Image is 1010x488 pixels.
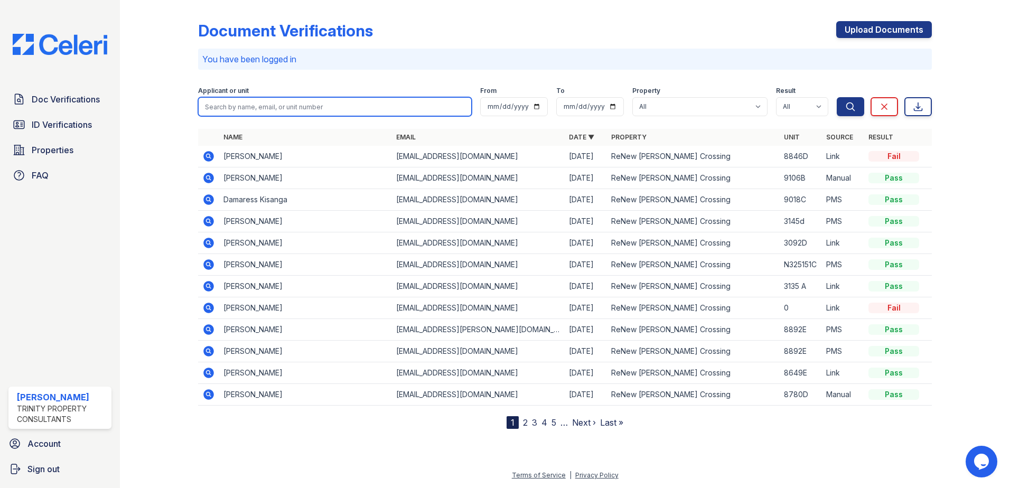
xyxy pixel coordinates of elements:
td: ReNew [PERSON_NAME] Crossing [607,341,780,362]
td: Link [822,297,864,319]
span: ID Verifications [32,118,92,131]
div: Fail [868,303,919,313]
td: [EMAIL_ADDRESS][DOMAIN_NAME] [392,189,565,211]
td: Damaress Kisanga [219,189,392,211]
td: [DATE] [565,341,607,362]
td: PMS [822,254,864,276]
div: 1 [507,416,519,429]
td: 8649E [780,362,822,384]
td: PMS [822,189,864,211]
td: ReNew [PERSON_NAME] Crossing [607,254,780,276]
div: Pass [868,216,919,227]
div: Pass [868,281,919,292]
td: [EMAIL_ADDRESS][DOMAIN_NAME] [392,146,565,167]
td: ReNew [PERSON_NAME] Crossing [607,297,780,319]
label: Result [776,87,796,95]
td: [EMAIL_ADDRESS][DOMAIN_NAME] [392,167,565,189]
div: Document Verifications [198,21,373,40]
td: 8846D [780,146,822,167]
td: [PERSON_NAME] [219,211,392,232]
a: Result [868,133,893,141]
td: ReNew [PERSON_NAME] Crossing [607,384,780,406]
div: Pass [868,259,919,270]
td: [PERSON_NAME] [219,146,392,167]
label: From [480,87,497,95]
div: Pass [868,194,919,205]
a: Source [826,133,853,141]
td: [DATE] [565,232,607,254]
div: [PERSON_NAME] [17,391,107,403]
a: Property [611,133,647,141]
a: 4 [541,417,547,428]
a: Upload Documents [836,21,932,38]
div: Fail [868,151,919,162]
td: Link [822,362,864,384]
div: Pass [868,389,919,400]
td: [EMAIL_ADDRESS][DOMAIN_NAME] [392,384,565,406]
td: Link [822,232,864,254]
td: [PERSON_NAME] [219,297,392,319]
td: Manual [822,384,864,406]
div: Trinity Property Consultants [17,403,107,425]
a: Next › [572,417,596,428]
a: Date ▼ [569,133,594,141]
a: Terms of Service [512,471,566,479]
td: [PERSON_NAME] [219,319,392,341]
a: Privacy Policy [575,471,619,479]
td: 3092D [780,232,822,254]
label: To [556,87,565,95]
td: [EMAIL_ADDRESS][PERSON_NAME][DOMAIN_NAME] [392,319,565,341]
td: ReNew [PERSON_NAME] Crossing [607,146,780,167]
td: 3145d [780,211,822,232]
td: 8780D [780,384,822,406]
td: ReNew [PERSON_NAME] Crossing [607,319,780,341]
a: 3 [532,417,537,428]
span: FAQ [32,169,49,182]
a: Sign out [4,458,116,480]
td: Manual [822,167,864,189]
td: [EMAIL_ADDRESS][DOMAIN_NAME] [392,297,565,319]
td: [DATE] [565,384,607,406]
div: | [569,471,572,479]
td: ReNew [PERSON_NAME] Crossing [607,276,780,297]
div: Pass [868,238,919,248]
td: N325151C [780,254,822,276]
td: [DATE] [565,319,607,341]
p: You have been logged in [202,53,928,65]
td: [EMAIL_ADDRESS][DOMAIN_NAME] [392,276,565,297]
a: Email [396,133,416,141]
td: 8892E [780,319,822,341]
input: Search by name, email, or unit number [198,97,472,116]
td: [DATE] [565,276,607,297]
td: PMS [822,341,864,362]
td: ReNew [PERSON_NAME] Crossing [607,167,780,189]
a: Unit [784,133,800,141]
label: Property [632,87,660,95]
td: [DATE] [565,146,607,167]
a: Properties [8,139,111,161]
a: FAQ [8,165,111,186]
span: Properties [32,144,73,156]
span: Doc Verifications [32,93,100,106]
span: … [560,416,568,429]
div: Pass [868,368,919,378]
td: 9018C [780,189,822,211]
td: [PERSON_NAME] [219,362,392,384]
td: ReNew [PERSON_NAME] Crossing [607,362,780,384]
a: 5 [551,417,556,428]
td: 9106B [780,167,822,189]
td: [EMAIL_ADDRESS][DOMAIN_NAME] [392,362,565,384]
td: ReNew [PERSON_NAME] Crossing [607,211,780,232]
td: [EMAIL_ADDRESS][DOMAIN_NAME] [392,232,565,254]
td: [PERSON_NAME] [219,167,392,189]
a: Last » [600,417,623,428]
td: [PERSON_NAME] [219,276,392,297]
td: [DATE] [565,211,607,232]
td: [DATE] [565,297,607,319]
td: [PERSON_NAME] [219,341,392,362]
td: 3135 A [780,276,822,297]
iframe: chat widget [966,446,999,477]
div: Pass [868,173,919,183]
a: Doc Verifications [8,89,111,110]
